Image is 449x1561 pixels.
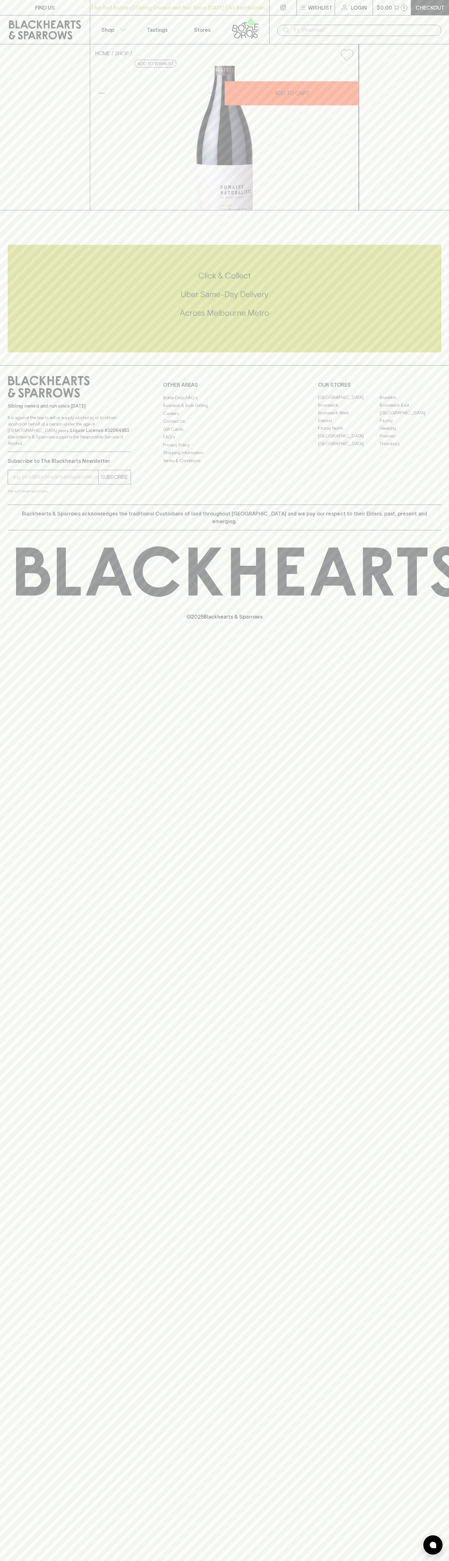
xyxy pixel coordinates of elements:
p: Blackhearts & Sparrows acknowledges the traditional Custodians of land throughout [GEOGRAPHIC_DAT... [13,510,436,525]
p: OUR STORES [318,381,441,389]
p: ADD TO CART [275,89,309,97]
a: Elwood [318,417,380,425]
button: Shop [90,15,135,44]
a: [GEOGRAPHIC_DATA] [318,432,380,440]
h5: Uber Same-Day Delivery [8,289,441,300]
p: Login [351,4,367,12]
a: Prahran [380,432,441,440]
a: [GEOGRAPHIC_DATA] [380,409,441,417]
a: Shipping Information [163,449,286,457]
p: FIND US [35,4,55,12]
h5: Across Melbourne Metro [8,308,441,318]
p: Checkout [416,4,445,12]
a: Brunswick [318,401,380,409]
a: Stores [180,15,225,44]
a: HOME [95,50,110,56]
input: Try "Pinot noir" [293,25,436,35]
h5: Click & Collect [8,270,441,281]
a: Privacy Policy [163,441,286,449]
p: 0 [403,6,405,9]
a: Geelong [380,425,441,432]
input: e.g. jane@blackheartsandsparrows.com.au [13,472,98,482]
a: Bottle Drop FAQ's [163,394,286,401]
a: Brunswick East [380,401,441,409]
a: Thornbury [380,440,441,448]
p: OTHER AREAS [163,381,286,389]
p: SUBSCRIBE [101,473,128,481]
img: 38987.png [90,66,358,210]
img: bubble-icon [430,1542,436,1548]
a: [GEOGRAPHIC_DATA] [318,440,380,448]
a: Brunswick West [318,409,380,417]
a: SHOP [115,50,129,56]
p: Tastings [147,26,168,34]
p: Stores [194,26,211,34]
button: SUBSCRIBE [99,470,131,484]
a: Fitzroy North [318,425,380,432]
a: Braddon [380,394,441,401]
a: FAQ's [163,433,286,441]
p: Shop [101,26,114,34]
button: Add to wishlist [134,60,177,67]
a: Careers [163,410,286,417]
a: Contact Us [163,418,286,425]
p: Subscribe to The Blackhearts Newsletter [8,457,131,465]
p: It is against the law to sell or supply alcohol to, or to obtain alcohol on behalf of a person un... [8,414,131,446]
p: Sibling owned and run since [DATE] [8,403,131,409]
div: Call to action block [8,245,441,352]
a: Fitzroy [380,417,441,425]
a: Gift Cards [163,425,286,433]
strong: Liquor License #32064953 [70,428,129,433]
a: [GEOGRAPHIC_DATA] [318,394,380,401]
button: Add to wishlist [338,47,356,63]
button: ADD TO CART [225,81,359,105]
a: Terms & Conditions [163,457,286,464]
p: We will never spam you [8,488,131,494]
p: Wishlist [308,4,332,12]
a: Tastings [135,15,180,44]
p: $0.00 [377,4,392,12]
a: Business & Bulk Gifting [163,402,286,410]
